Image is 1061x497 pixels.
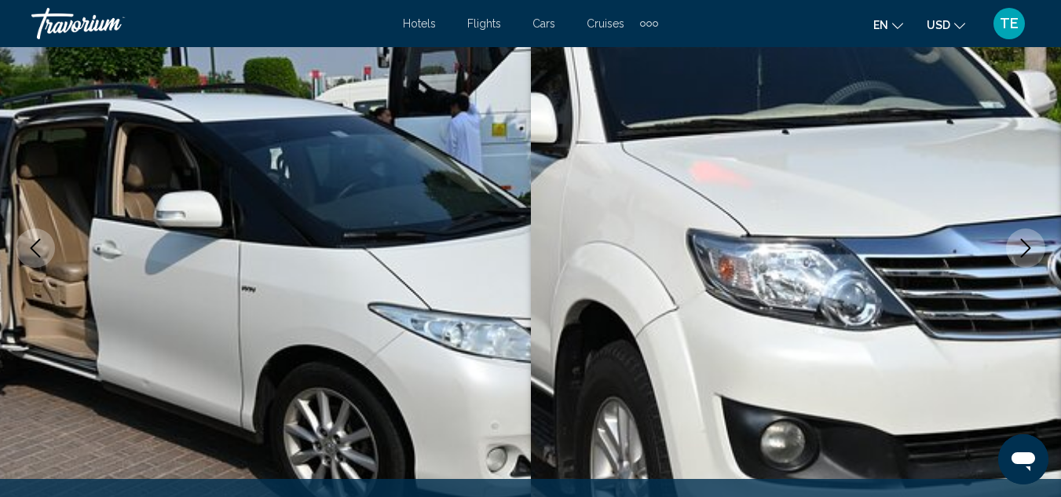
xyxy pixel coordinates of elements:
button: Next image [1006,228,1045,268]
a: Flights [467,17,501,30]
button: Change language [873,13,903,36]
a: Travorium [31,8,387,39]
iframe: Button to launch messaging window [998,434,1048,484]
button: Extra navigation items [640,11,658,36]
span: en [873,19,888,31]
a: Hotels [403,17,436,30]
span: USD [927,19,950,31]
a: Cars [532,17,555,30]
button: Previous image [16,228,55,268]
a: Cruises [587,17,624,30]
span: TE [1000,16,1019,31]
button: Change currency [927,13,965,36]
button: User Menu [989,7,1030,40]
